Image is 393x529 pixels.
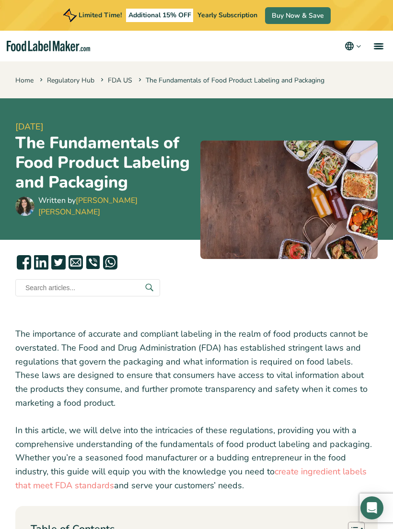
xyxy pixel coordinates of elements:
[15,423,378,493] p: In this article, we will delve into the intricacies of these regulations, providing you with a co...
[360,496,383,519] div: Open Intercom Messenger
[15,197,35,216] img: Maria Abi Hanna - Food Label Maker
[38,195,193,218] div: Written by
[15,120,193,133] span: [DATE]
[15,133,193,192] h1: The Fundamentals of Food Product Labeling and Packaging
[137,76,324,85] span: The Fundamentals of Food Product Labeling and Packaging
[15,327,378,410] p: The importance of accurate and compliant labeling in the realm of food products cannot be oversta...
[38,195,138,217] a: [PERSON_NAME] [PERSON_NAME]
[108,76,132,85] a: FDA US
[15,76,34,85] a: Home
[79,11,122,20] span: Limited Time!
[15,279,160,296] input: Search articles...
[126,9,194,22] span: Additional 15% OFF
[197,11,257,20] span: Yearly Subscription
[47,76,94,85] a: Regulatory Hub
[362,31,393,61] a: menu
[265,7,331,24] a: Buy Now & Save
